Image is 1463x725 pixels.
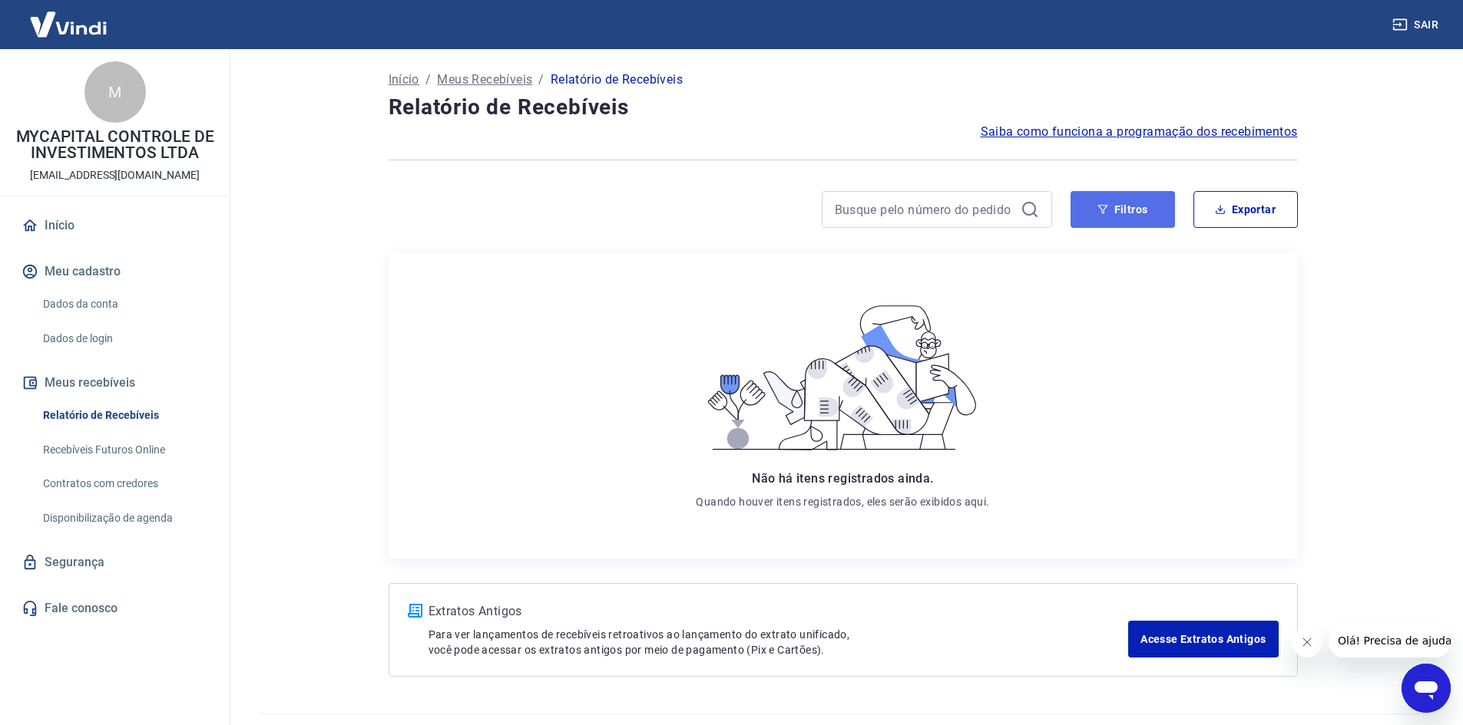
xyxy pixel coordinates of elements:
p: Quando houver itens registrados, eles serão exibidos aqui. [696,494,989,509]
img: ícone [408,604,422,618]
iframe: Botão para abrir a janela de mensagens [1402,664,1451,713]
a: Dados da conta [37,288,211,320]
button: Sair [1389,11,1445,39]
span: Olá! Precisa de ajuda? [9,11,129,23]
p: MYCAPITAL CONTROLE DE INVESTIMENTOS LTDA [12,129,217,161]
iframe: Fechar mensagem [1292,627,1322,657]
div: M [84,61,146,123]
input: Busque pelo número do pedido [835,198,1015,221]
p: [EMAIL_ADDRESS][DOMAIN_NAME] [30,167,200,183]
p: Para ver lançamentos de recebíveis retroativos ao lançamento do extrato unificado, você pode aces... [429,627,1129,657]
p: Extratos Antigos [429,602,1129,621]
p: / [538,71,544,89]
a: Recebíveis Futuros Online [37,434,211,466]
a: Saiba como funciona a programação dos recebimentos [981,123,1298,141]
a: Relatório de Recebíveis [37,400,211,431]
button: Exportar [1193,191,1298,228]
a: Início [389,71,419,89]
a: Meus Recebíveis [437,71,532,89]
h4: Relatório de Recebíveis [389,92,1298,123]
a: Disponibilização de agenda [37,503,211,534]
a: Dados de login [37,323,211,354]
a: Início [18,209,211,242]
iframe: Mensagem da empresa [1329,624,1451,657]
button: Meu cadastro [18,255,211,288]
a: Fale conosco [18,592,211,625]
p: Relatório de Recebíveis [551,71,683,89]
img: Vindi [18,1,118,48]
button: Filtros [1071,191,1175,228]
a: Acesse Extratos Antigos [1128,621,1278,657]
button: Meus recebíveis [18,366,211,400]
a: Segurança [18,545,211,579]
p: / [425,71,431,89]
a: Contratos com credores [37,468,211,499]
span: Não há itens registrados ainda. [752,471,933,486]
